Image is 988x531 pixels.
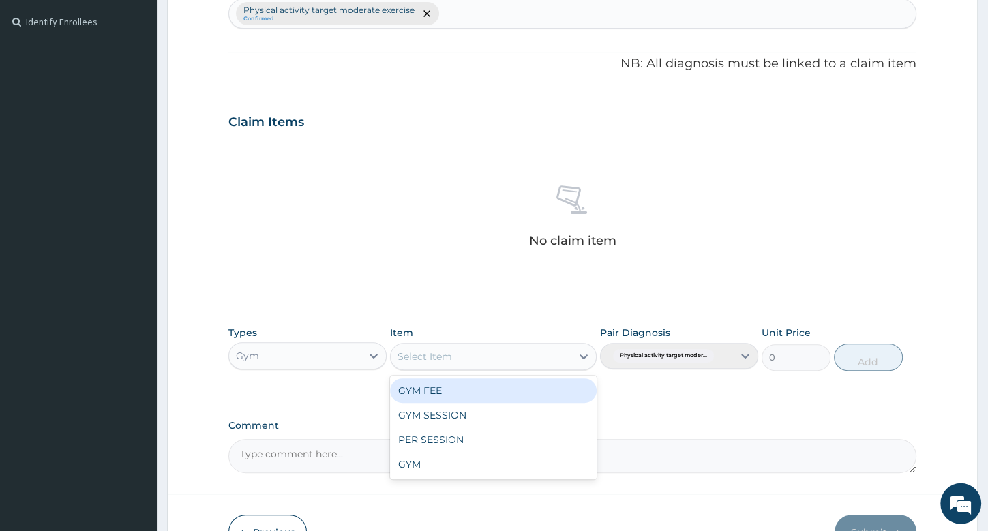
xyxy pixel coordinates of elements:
[228,55,916,73] p: NB: All diagnosis must be linked to a claim item
[398,350,452,363] div: Select Item
[834,344,903,371] button: Add
[7,372,260,420] textarea: Type your message and hit 'Enter'
[25,68,55,102] img: d_794563401_company_1708531726252_794563401
[390,403,597,427] div: GYM SESSION
[390,378,597,403] div: GYM FEE
[71,76,229,94] div: Chat with us now
[390,452,597,476] div: GYM
[236,349,259,363] div: Gym
[600,326,670,339] label: Pair Diagnosis
[228,327,257,339] label: Types
[224,7,256,40] div: Minimize live chat window
[529,234,616,247] p: No claim item
[390,326,413,339] label: Item
[390,427,597,452] div: PER SESSION
[228,115,304,130] h3: Claim Items
[79,172,188,309] span: We're online!
[762,326,811,339] label: Unit Price
[228,420,916,431] label: Comment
